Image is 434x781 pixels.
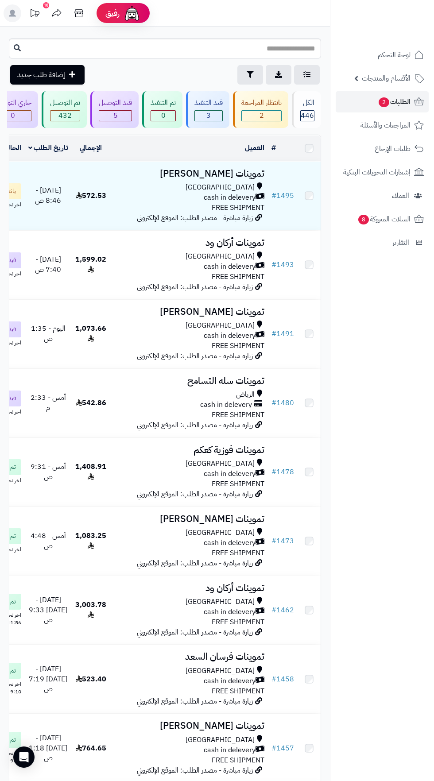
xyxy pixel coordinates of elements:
span: السلات المتروكة [357,213,411,225]
span: # [271,467,276,477]
span: زيارة مباشرة - مصدر الطلب: الموقع الإلكتروني [137,351,253,361]
div: تم التنفيذ [151,98,176,108]
a: الإجمالي [80,143,102,153]
a: الحالة [4,143,21,153]
a: المراجعات والأسئلة [336,115,429,136]
span: المراجعات والأسئلة [360,119,411,131]
span: FREE SHIPMENT [212,202,264,213]
span: 1,073.66 [75,323,106,344]
span: 523.40 [76,674,106,684]
span: 764.65 [76,743,106,754]
h3: تموينات فرسان السعد [113,652,264,662]
span: # [271,674,276,684]
span: cash in delevery [204,469,256,479]
span: [GEOGRAPHIC_DATA] [186,321,255,331]
span: زيارة مباشرة - مصدر الطلب: الموقع الإلكتروني [137,489,253,499]
span: cash in delevery [204,745,256,755]
a: السلات المتروكة8 [336,209,429,230]
span: الطلبات [378,96,411,108]
div: تم التوصيل [50,98,80,108]
span: زيارة مباشرة - مصدر الطلب: الموقع الإلكتروني [137,765,253,776]
img: ai-face.png [123,4,141,22]
span: 542.86 [76,398,106,408]
span: FREE SHIPMENT [212,410,264,420]
span: [GEOGRAPHIC_DATA] [186,528,255,538]
a: #1457 [271,743,294,754]
a: بانتظار المراجعة 2 [231,91,290,128]
a: #1480 [271,398,294,408]
span: الرياض [236,390,255,400]
a: قيد التنفيذ 3 [184,91,231,128]
span: [DATE] - [DATE] 1:18 ص [29,733,67,764]
span: 0 [151,111,175,121]
span: لوحة التحكم [378,49,411,61]
span: 8 [358,215,369,224]
span: # [271,398,276,408]
span: # [271,605,276,615]
span: FREE SHIPMENT [212,340,264,351]
span: 1,083.25 [75,530,106,551]
span: # [271,743,276,754]
span: cash in delevery [204,262,256,272]
span: FREE SHIPMENT [212,686,264,696]
span: [DATE] - 7:40 ص [35,254,61,275]
a: قيد التوصيل 5 [89,91,140,128]
span: العملاء [392,189,409,202]
div: قيد التوصيل [99,98,132,108]
span: cash in delevery [200,400,252,410]
span: زيارة مباشرة - مصدر الطلب: الموقع الإلكتروني [137,696,253,707]
span: الأقسام والمنتجات [362,72,411,85]
span: [DATE] - [DATE] 9:33 ص [29,595,67,626]
span: [DATE] - [DATE] 7:19 ص [29,664,67,695]
span: 432 [50,111,80,121]
span: [GEOGRAPHIC_DATA] [186,597,255,607]
a: لوحة التحكم [336,44,429,66]
span: أمس - 2:33 م [31,392,66,413]
span: التقارير [392,236,409,249]
a: تم التوصيل 432 [40,91,89,128]
span: 3 [195,111,222,121]
span: # [271,536,276,546]
span: 5 [99,111,132,121]
span: 446 [301,111,314,121]
span: زيارة مباشرة - مصدر الطلب: الموقع الإلكتروني [137,420,253,430]
span: اليوم - 1:35 ص [31,323,66,344]
span: # [271,259,276,270]
span: FREE SHIPMENT [212,479,264,489]
span: زيارة مباشرة - مصدر الطلب: الموقع الإلكتروني [137,282,253,292]
a: الكل446 [290,91,323,128]
span: [GEOGRAPHIC_DATA] [186,666,255,676]
h3: تموينات [PERSON_NAME] [113,169,264,179]
h3: تموينات [PERSON_NAME] [113,307,264,317]
h3: تموينات أركان ود [113,238,264,248]
span: 2 [242,111,281,121]
a: العميل [245,143,264,153]
span: cash in delevery [204,607,256,617]
div: الكل [300,98,314,108]
span: FREE SHIPMENT [212,617,264,627]
div: 10 [43,2,49,8]
span: طلبات الإرجاع [375,143,411,155]
a: التقارير [336,232,429,253]
span: [DATE] - 8:46 ص [35,185,61,206]
a: # [271,143,276,153]
a: تم التنفيذ 0 [140,91,184,128]
span: زيارة مباشرة - مصدر الطلب: الموقع الإلكتروني [137,627,253,638]
span: FREE SHIPMENT [212,548,264,558]
h3: تموينات أركان ود [113,583,264,593]
a: #1458 [271,674,294,684]
div: قيد التنفيذ [194,98,223,108]
span: cash in delevery [204,331,256,341]
a: #1491 [271,329,294,339]
span: # [271,190,276,201]
h3: تموينات [PERSON_NAME] [113,721,264,731]
span: 1,408.91 [75,461,106,482]
span: cash in delevery [204,193,256,203]
span: إشعارات التحويلات البنكية [343,166,411,178]
span: 1,599.02 [75,254,106,275]
span: FREE SHIPMENT [212,755,264,766]
div: Open Intercom Messenger [13,746,35,768]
